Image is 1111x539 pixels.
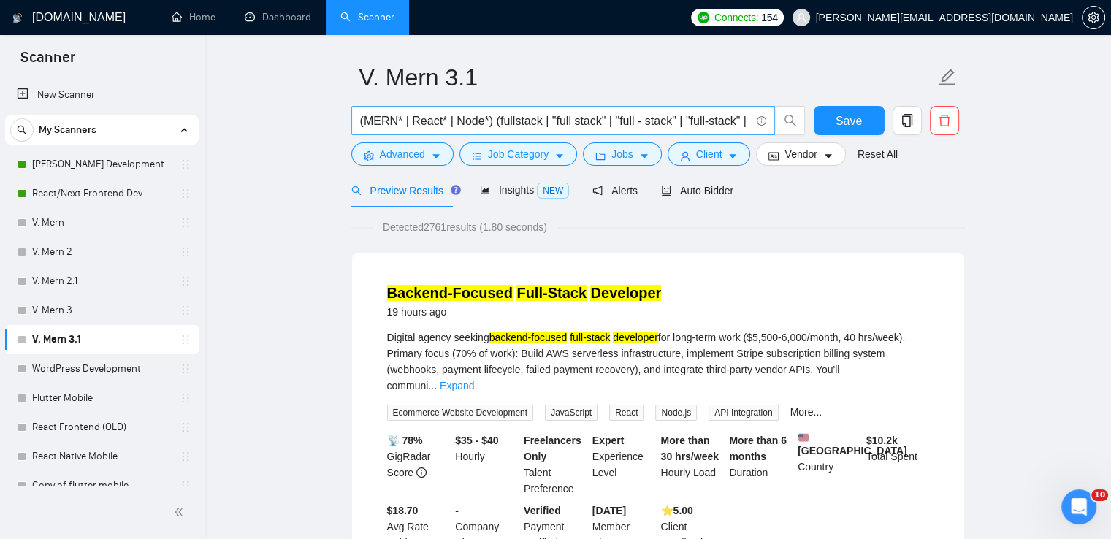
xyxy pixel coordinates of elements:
span: NEW [537,183,569,199]
mark: Backend-Focused [387,285,513,301]
span: Job Category [488,146,549,162]
span: setting [1083,12,1104,23]
input: Scanner name... [359,59,935,96]
button: userClientcaret-down [668,142,751,166]
a: dashboardDashboard [245,11,311,23]
a: setting [1082,12,1105,23]
b: $ 10.2k [866,435,898,446]
button: delete [930,106,959,135]
li: New Scanner [5,80,199,110]
a: V. Mern 3.1 [32,325,171,354]
span: holder [180,158,191,170]
input: Search Freelance Jobs... [360,112,750,130]
div: Hourly [452,432,521,497]
a: V. Mern 2 [32,237,171,267]
span: Jobs [611,146,633,162]
button: settingAdvancedcaret-down [351,142,454,166]
button: setting [1082,6,1105,29]
span: Ecommerce Website Development [387,405,534,421]
span: search [776,114,804,127]
b: - [455,505,459,516]
b: [DATE] [592,505,626,516]
span: info-circle [757,116,766,126]
span: Detected 2761 results (1.80 seconds) [373,219,557,235]
span: Client [696,146,722,162]
span: My Scanners [39,115,96,145]
a: homeHome [172,11,215,23]
button: search [10,118,34,142]
span: folder [595,150,606,161]
span: holder [180,451,191,462]
div: Experience Level [589,432,658,497]
span: search [11,125,33,135]
a: V. Mern 3 [32,296,171,325]
span: caret-down [639,150,649,161]
a: Reset All [858,146,898,162]
span: holder [180,217,191,229]
img: upwork-logo.png [698,12,709,23]
div: Digital agency seeking for long-term work ($5,500-6,000/month, 40 hrs/week). Primary focus (70% o... [387,329,929,394]
mark: backend-focused [489,332,568,343]
button: Save [814,106,885,135]
mark: full-stack [570,332,610,343]
span: holder [180,275,191,287]
iframe: Intercom live chat [1061,489,1096,524]
span: Node.js [655,405,697,421]
button: folderJobscaret-down [583,142,662,166]
mark: developer [613,332,658,343]
a: [PERSON_NAME] Development [32,150,171,179]
div: 19 hours ago [387,303,662,321]
span: API Integration [709,405,778,421]
b: Freelancers Only [524,435,581,462]
span: Scanner [9,47,87,77]
b: 📡 78% [387,435,423,446]
span: React [609,405,644,421]
b: $18.70 [387,505,419,516]
span: copy [893,114,921,127]
span: bars [472,150,482,161]
span: edit [938,68,957,87]
span: holder [180,421,191,433]
span: holder [180,305,191,316]
a: Flutter Mobile [32,383,171,413]
span: holder [180,334,191,345]
span: caret-down [728,150,738,161]
span: double-left [174,505,188,519]
span: Preview Results [351,185,457,196]
button: idcardVendorcaret-down [756,142,845,166]
span: Insights [480,184,569,196]
div: Tooltip anchor [449,183,462,196]
span: caret-down [554,150,565,161]
button: copy [893,106,922,135]
a: More... [790,406,822,418]
mark: Developer [590,285,661,301]
mark: Full-Stack [516,285,587,301]
span: search [351,186,362,196]
a: New Scanner [17,80,187,110]
a: React/Next Frontend Dev [32,179,171,208]
a: V. Mern 2.1 [32,267,171,296]
b: More than 30 hrs/week [661,435,719,462]
img: logo [12,7,23,30]
b: More than 6 months [729,435,787,462]
div: Country [795,432,863,497]
span: holder [180,246,191,258]
span: notification [592,186,603,196]
span: Advanced [380,146,425,162]
b: Verified [524,505,561,516]
span: Connects: [714,9,758,26]
span: JavaScript [545,405,598,421]
a: V. Mern [32,208,171,237]
b: Expert [592,435,625,446]
b: $35 - $40 [455,435,498,446]
a: Backend-Focused Full-Stack Developer [387,285,662,301]
span: robot [661,186,671,196]
span: caret-down [823,150,833,161]
a: WordPress Development [32,354,171,383]
img: 🇺🇸 [798,432,809,443]
div: Talent Preference [521,432,589,497]
a: Copy of flutter mobile [32,471,171,500]
span: caret-down [431,150,441,161]
span: area-chart [480,185,490,195]
b: ⭐️ 5.00 [661,505,693,516]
